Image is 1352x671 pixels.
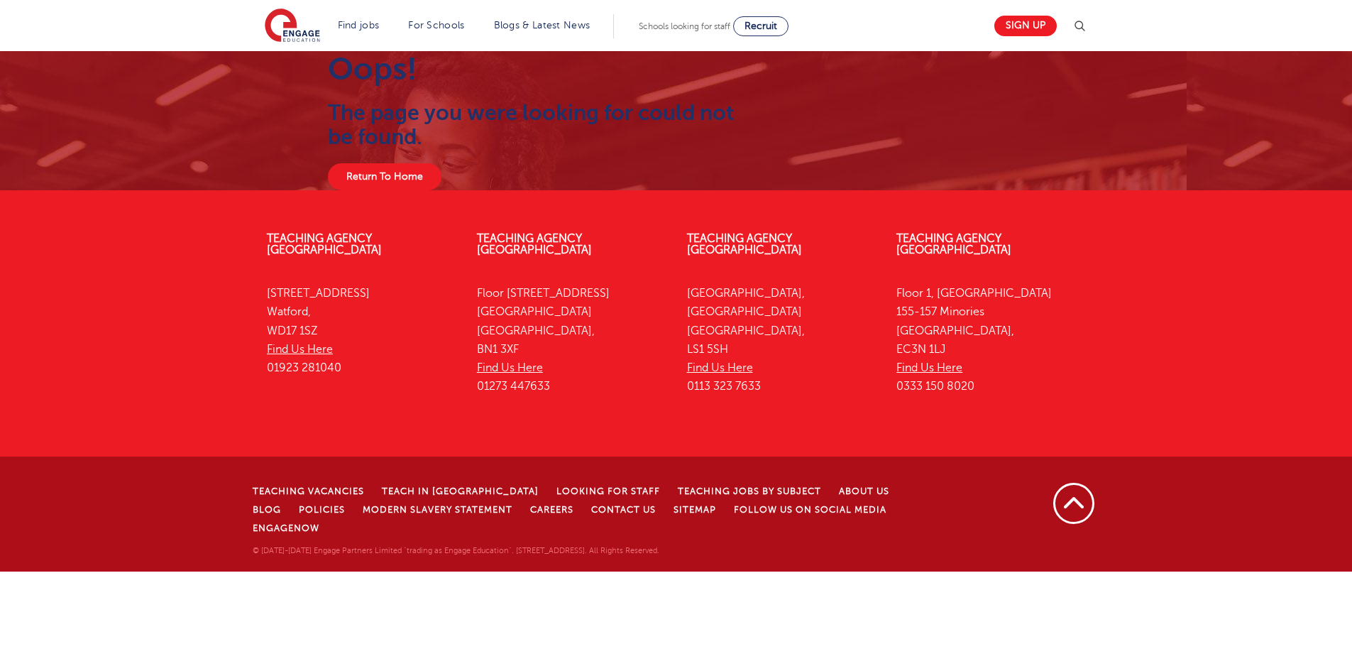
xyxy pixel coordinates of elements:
[265,9,320,44] img: Engage Education
[687,284,876,396] p: [GEOGRAPHIC_DATA], [GEOGRAPHIC_DATA] [GEOGRAPHIC_DATA], LS1 5SH 0113 323 7633
[639,21,730,31] span: Schools looking for staff
[267,284,456,377] p: [STREET_ADDRESS] Watford, WD17 1SZ 01923 281040
[896,361,962,374] a: Find Us Here
[896,284,1085,396] p: Floor 1, [GEOGRAPHIC_DATA] 155-157 Minories [GEOGRAPHIC_DATA], EC3N 1LJ 0333 150 8020
[687,361,753,374] a: Find Us Here
[363,505,512,515] a: Modern Slavery Statement
[408,20,464,31] a: For Schools
[494,20,590,31] a: Blogs & Latest News
[382,486,539,496] a: Teach in [GEOGRAPHIC_DATA]
[253,545,952,557] p: © [DATE]-[DATE] Engage Partners Limited "trading as Engage Education". [STREET_ADDRESS]. All Righ...
[328,101,737,149] h2: The page you were looking for could not be found.
[896,232,1011,256] a: Teaching Agency [GEOGRAPHIC_DATA]
[253,523,319,533] a: EngageNow
[556,486,660,496] a: Looking for staff
[328,51,737,87] h1: Oops!
[733,16,788,36] a: Recruit
[530,505,573,515] a: Careers
[267,232,382,256] a: Teaching Agency [GEOGRAPHIC_DATA]
[994,16,1057,36] a: Sign up
[687,232,802,256] a: Teaching Agency [GEOGRAPHIC_DATA]
[477,361,543,374] a: Find Us Here
[477,284,666,396] p: Floor [STREET_ADDRESS] [GEOGRAPHIC_DATA] [GEOGRAPHIC_DATA], BN1 3XF 01273 447633
[839,486,889,496] a: About Us
[253,486,364,496] a: Teaching Vacancies
[253,505,281,515] a: Blog
[338,20,380,31] a: Find jobs
[674,505,716,515] a: Sitemap
[267,343,333,356] a: Find Us Here
[477,232,592,256] a: Teaching Agency [GEOGRAPHIC_DATA]
[328,163,441,190] a: Return To Home
[678,486,821,496] a: Teaching jobs by subject
[591,505,656,515] a: Contact Us
[299,505,345,515] a: Policies
[734,505,886,515] a: Follow us on Social Media
[744,21,777,31] span: Recruit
